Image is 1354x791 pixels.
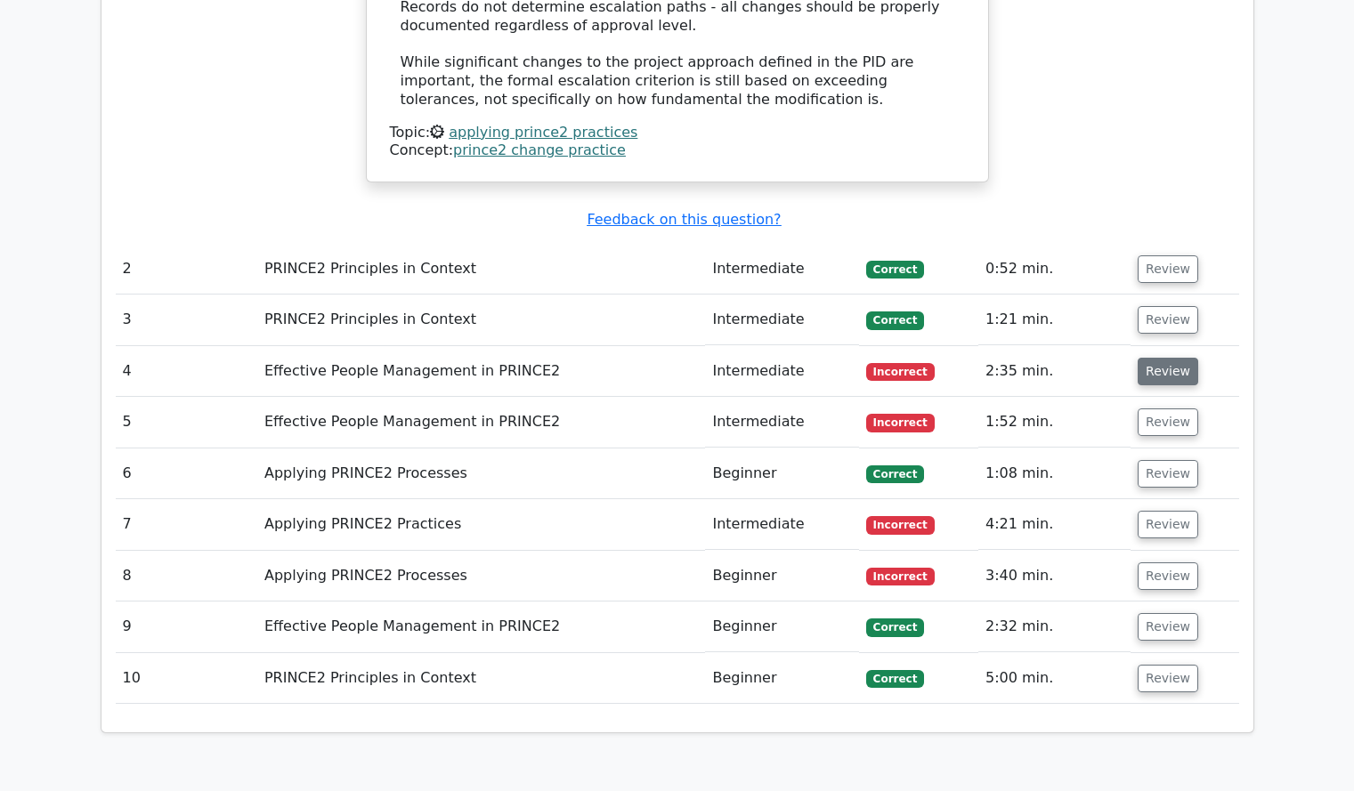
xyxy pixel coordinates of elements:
[1138,306,1198,334] button: Review
[116,346,257,397] td: 4
[1138,511,1198,538] button: Review
[866,414,935,432] span: Incorrect
[116,601,257,652] td: 9
[705,397,858,448] td: Intermediate
[866,261,924,278] span: Correct
[705,653,858,704] td: Beginner
[1138,408,1198,436] button: Review
[705,244,858,295] td: Intermediate
[257,448,705,499] td: Applying PRINCE2 Processes
[705,601,858,652] td: Beginner
[978,653,1131,704] td: 5:00 min.
[978,551,1131,601] td: 3:40 min.
[978,448,1131,499] td: 1:08 min.
[705,295,858,345] td: Intermediate
[978,244,1131,295] td: 0:52 min.
[705,499,858,550] td: Intermediate
[1138,255,1198,283] button: Review
[257,601,705,652] td: Effective People Management in PRINCE2
[978,601,1131,652] td: 2:32 min.
[257,653,705,704] td: PRINCE2 Principles in Context
[1138,665,1198,692] button: Review
[257,499,705,550] td: Applying PRINCE2 Practices
[257,244,705,295] td: PRINCE2 Principles in Context
[705,448,858,499] td: Beginner
[587,211,781,228] a: Feedback on this question?
[978,295,1131,345] td: 1:21 min.
[116,295,257,345] td: 3
[705,346,858,397] td: Intermediate
[1138,358,1198,385] button: Review
[116,499,257,550] td: 7
[116,551,257,601] td: 8
[1138,613,1198,641] button: Review
[257,397,705,448] td: Effective People Management in PRINCE2
[978,397,1131,448] td: 1:52 min.
[257,295,705,345] td: PRINCE2 Principles in Context
[866,363,935,381] span: Incorrect
[116,653,257,704] td: 10
[978,499,1131,550] td: 4:21 min.
[1138,562,1198,590] button: Review
[866,311,924,329] span: Correct
[453,141,626,158] a: prince2 change practice
[257,551,705,601] td: Applying PRINCE2 Processes
[866,516,935,534] span: Incorrect
[866,618,924,636] span: Correct
[116,448,257,499] td: 6
[978,346,1131,397] td: 2:35 min.
[116,397,257,448] td: 5
[449,124,637,141] a: applying prince2 practices
[390,124,965,142] div: Topic:
[257,346,705,397] td: Effective People Management in PRINCE2
[1138,460,1198,488] button: Review
[866,568,935,585] span: Incorrect
[390,141,965,160] div: Concept:
[866,465,924,483] span: Correct
[705,551,858,601] td: Beginner
[866,670,924,688] span: Correct
[116,244,257,295] td: 2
